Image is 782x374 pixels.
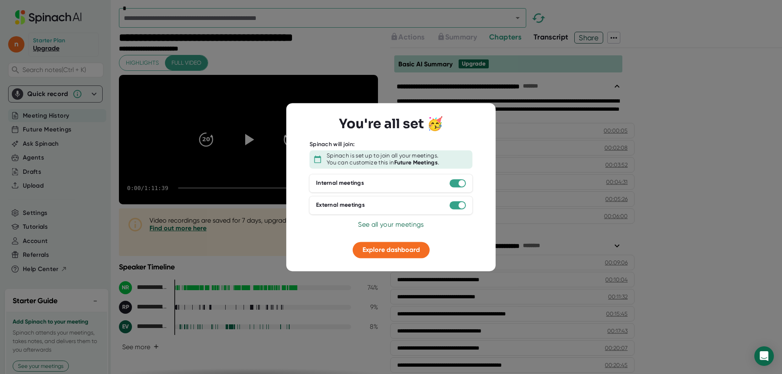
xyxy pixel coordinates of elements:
b: Future Meetings [394,159,438,166]
span: See all your meetings [358,221,424,228]
div: Spinach is set up to join all your meetings. [327,152,438,160]
div: Open Intercom Messenger [754,346,774,366]
button: Explore dashboard [353,242,430,258]
h3: You're all set 🥳 [339,116,443,131]
div: Spinach will join: [310,141,355,148]
div: You can customize this in . [327,159,439,166]
div: External meetings [316,201,365,209]
div: Internal meetings [316,179,364,187]
button: See all your meetings [358,220,424,230]
span: Explore dashboard [362,246,420,254]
